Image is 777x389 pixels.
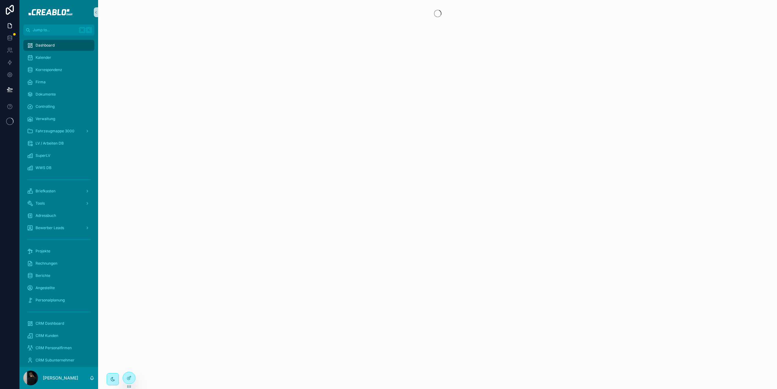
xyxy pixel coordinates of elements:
[24,7,93,17] img: App logo
[36,116,55,121] span: Verwaltung
[23,295,94,306] a: Personalplanung
[23,330,94,341] a: CRM Kunden
[23,162,94,173] a: WWS DB
[36,67,62,72] span: Korrespondenz
[36,129,74,134] span: Fahrzeugmappe 3000
[23,64,94,75] a: Korrespondenz
[23,126,94,137] a: Fahrzeugmappe 3000
[36,92,56,97] span: Dokumente
[36,141,64,146] span: LV / Arbeiten DB
[36,165,51,170] span: WWS DB
[36,358,74,363] span: CRM Subunternehmer
[23,138,94,149] a: LV / Arbeiten DB
[36,80,46,85] span: Firma
[36,261,57,266] span: Rechnungen
[36,201,45,206] span: Tools
[23,52,94,63] a: Kalender
[36,213,56,218] span: Adressbuch
[23,198,94,209] a: Tools
[23,40,94,51] a: Dashboard
[36,298,65,303] span: Personalplanung
[23,89,94,100] a: Dokumente
[23,113,94,124] a: Verwaltung
[23,258,94,269] a: Rechnungen
[36,189,55,194] span: Briefkasten
[36,333,58,338] span: CRM Kunden
[23,222,94,233] a: Bewerber Leads
[36,153,50,158] span: SuperLV
[23,342,94,353] a: CRM Personalfirmen
[36,321,64,326] span: CRM Dashboard
[23,355,94,366] a: CRM Subunternehmer
[36,225,64,230] span: Bewerber Leads
[23,101,94,112] a: Controlling
[23,186,94,197] a: Briefkasten
[23,77,94,88] a: Firma
[36,285,55,290] span: Angestellte
[23,210,94,221] a: Adressbuch
[23,282,94,293] a: Angestellte
[23,270,94,281] a: Berichte
[33,28,77,32] span: Jump to...
[36,273,50,278] span: Berichte
[23,318,94,329] a: CRM Dashboard
[20,36,98,367] div: scrollable content
[43,375,78,381] p: [PERSON_NAME]
[36,249,50,254] span: Projekte
[86,28,91,32] span: K
[23,246,94,257] a: Projekte
[36,43,55,48] span: Dashboard
[36,104,55,109] span: Controlling
[36,55,51,60] span: Kalender
[23,150,94,161] a: SuperLV
[23,25,94,36] button: Jump to...K
[36,346,72,350] span: CRM Personalfirmen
